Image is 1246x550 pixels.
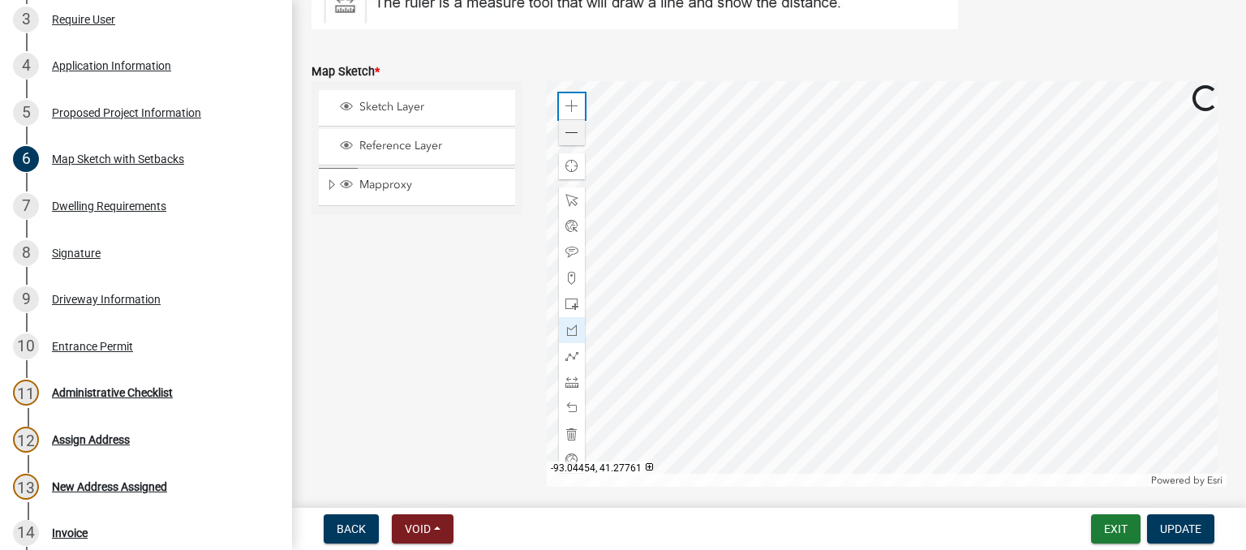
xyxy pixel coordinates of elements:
div: 14 [13,520,39,546]
li: Sketch Layer [319,90,515,127]
span: Sketch Layer [355,100,509,114]
div: Application Information [52,60,171,71]
label: Map Sketch [311,67,380,78]
div: Powered by [1147,474,1227,487]
button: Update [1147,514,1214,544]
div: Invoice [52,527,88,539]
button: Void [392,514,453,544]
div: 3 [13,6,39,32]
div: 7 [13,193,39,219]
div: Administrative Checklist [52,387,173,398]
div: 13 [13,474,39,500]
button: Back [324,514,379,544]
div: Reference Layer [337,139,509,155]
div: Proposed Project Information [52,107,201,118]
div: 10 [13,333,39,359]
div: Mapproxy [337,178,509,194]
div: Zoom out [559,119,585,145]
span: Expand [325,178,337,195]
span: Back [337,522,366,535]
div: 12 [13,427,39,453]
li: Reference Layer [319,129,515,165]
div: New Address Assigned [52,481,167,492]
a: Esri [1207,475,1222,486]
div: 4 [13,53,39,79]
span: Void [405,522,431,535]
div: 9 [13,286,39,312]
div: Assign Address [52,434,130,445]
span: Reference Layer [355,139,509,153]
div: Zoom in [559,93,585,119]
div: Dwelling Requirements [52,200,166,212]
li: Mapproxy [319,168,515,205]
div: Require User [52,14,115,25]
div: Map Sketch with Setbacks [52,153,184,165]
div: 11 [13,380,39,406]
div: Entrance Permit [52,341,133,352]
div: Sketch Layer [337,100,509,116]
ul: Layer List [317,86,517,210]
span: Mapproxy [355,178,509,192]
div: 6 [13,146,39,172]
span: Update [1160,522,1201,535]
div: Signature [52,247,101,259]
div: Driveway Information [52,294,161,305]
div: 5 [13,100,39,126]
div: 8 [13,240,39,266]
div: Find my location [559,153,585,179]
button: Exit [1091,514,1141,544]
